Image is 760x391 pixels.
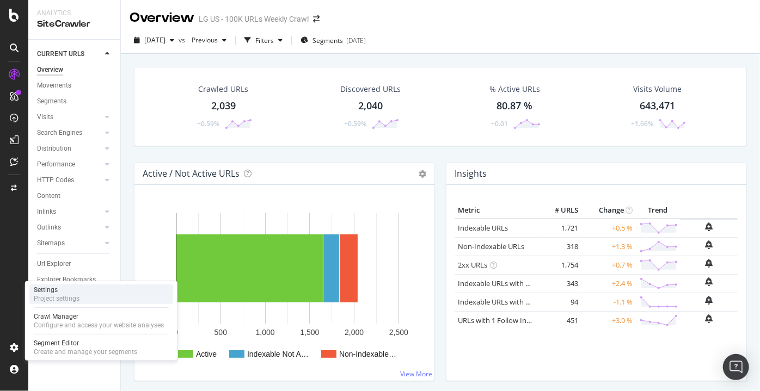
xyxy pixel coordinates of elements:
[34,294,79,303] div: Project settings
[37,274,96,286] div: Explorer Bookmarks
[37,48,102,60] a: CURRENT URLS
[537,219,581,238] td: 1,721
[631,119,653,128] div: +1.66%
[37,258,71,270] div: Url Explorer
[37,206,56,218] div: Inlinks
[37,222,102,233] a: Outlinks
[400,369,432,378] a: View More
[723,354,749,380] div: Open Intercom Messenger
[29,284,173,304] a: SettingsProject settings
[37,80,71,91] div: Movements
[537,274,581,293] td: 343
[211,99,236,113] div: 2,039
[37,258,113,270] a: Url Explorer
[458,278,549,288] a: Indexable URLs with Bad H1
[199,84,249,95] div: Crawled URLs
[255,36,274,45] div: Filters
[458,297,577,307] a: Indexable URLs with Bad Description
[706,222,713,231] div: bell-plus
[497,99,533,113] div: 80.87 %
[455,202,537,219] th: Metric
[37,175,74,186] div: HTTP Codes
[37,159,75,170] div: Performance
[491,119,508,128] div: +0.01
[187,32,231,49] button: Previous
[256,328,275,337] text: 1,000
[706,259,713,268] div: bell-plus
[706,240,713,249] div: bell-plus
[37,64,113,76] a: Overview
[706,314,713,323] div: bell-plus
[489,84,540,95] div: % Active URLs
[37,96,66,107] div: Segments
[455,166,487,181] h4: Insights
[635,202,681,219] th: Trend
[581,293,635,311] td: -1.1 %
[37,143,71,154] div: Distribution
[196,350,217,358] text: Active
[187,35,218,45] span: Previous
[458,241,524,251] a: Non-Indexable URLs
[199,14,309,24] div: LG US - 100K URLs Weekly Crawl
[581,311,635,330] td: +3.9 %
[344,119,366,128] div: +0.59%
[581,202,635,219] th: Change
[300,328,319,337] text: 1,500
[581,256,635,274] td: +0.7 %
[37,238,65,249] div: Sitemaps
[37,111,53,123] div: Visits
[358,99,383,113] div: 2,040
[706,277,713,286] div: bell-plus
[37,111,102,123] a: Visits
[313,15,320,23] div: arrow-right-arrow-left
[29,311,173,331] a: Crawl ManagerConfigure and access your website analyses
[537,293,581,311] td: 94
[247,350,309,358] text: Indexable Not A…
[37,64,63,76] div: Overview
[640,99,675,113] div: 643,471
[34,286,79,294] div: Settings
[346,36,366,45] div: [DATE]
[179,35,187,45] span: vs
[37,143,102,154] a: Distribution
[581,219,635,238] td: +0.5 %
[37,190,113,202] a: Content
[34,312,164,321] div: Crawl Manager
[37,190,60,202] div: Content
[37,48,84,60] div: CURRENT URLS
[37,127,102,139] a: Search Engines
[130,9,194,27] div: Overview
[34,347,137,356] div: Create and manage your segments
[537,202,581,219] th: # URLS
[37,238,102,249] a: Sitemaps
[339,350,396,358] text: Non-Indexable…
[37,206,102,218] a: Inlinks
[37,222,61,233] div: Outlinks
[633,84,682,95] div: Visits Volume
[214,328,228,337] text: 500
[143,166,240,181] h4: Active / Not Active URLs
[345,328,364,337] text: 2,000
[37,9,112,18] div: Analytics
[537,256,581,274] td: 1,754
[706,296,713,305] div: bell-plus
[537,237,581,256] td: 318
[37,159,102,170] a: Performance
[34,321,164,330] div: Configure and access your website analyses
[197,119,219,128] div: +0.59%
[537,311,581,330] td: 451
[581,274,635,293] td: +2.4 %
[240,32,287,49] button: Filters
[37,274,113,286] a: Explorer Bookmarks
[37,80,113,91] a: Movements
[143,202,422,372] svg: A chart.
[458,260,487,270] a: 2xx URLs
[312,36,343,45] span: Segments
[581,237,635,256] td: +1.3 %
[144,35,166,45] span: 2025 Aug. 31st
[37,18,112,30] div: SiteCrawler
[29,338,173,357] a: Segment EditorCreate and manage your segments
[34,339,137,347] div: Segment Editor
[37,175,102,186] a: HTTP Codes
